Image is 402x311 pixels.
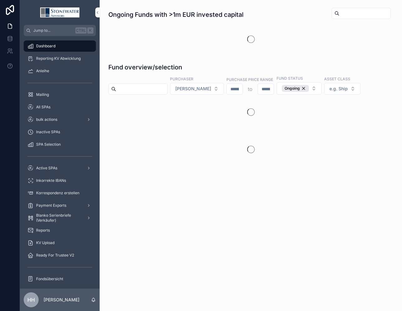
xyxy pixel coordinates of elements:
[36,92,49,97] span: Mailing
[24,212,96,224] a: Blanko Serienbriefe (Verkäufer)
[24,250,96,261] a: Ready For Trustee V2
[324,83,361,95] button: Select Button
[36,130,60,134] span: Inactive SPAs
[277,82,322,95] button: Select Button
[27,296,35,304] span: HH
[36,44,55,49] span: Dashboard
[24,139,96,150] a: SPA Selection
[36,117,57,122] span: bulk actions
[277,75,303,81] label: Fund Status
[36,240,54,245] span: KV Upload
[40,7,79,17] img: App logo
[36,203,66,208] span: Payment Exports
[36,228,50,233] span: Reports
[24,200,96,211] a: Payment Exports
[24,126,96,138] a: Inactive SPAs
[24,225,96,236] a: Reports
[24,237,96,248] a: KV Upload
[329,86,348,92] span: e.g. Ship
[36,105,50,110] span: All SPAs
[175,86,211,92] span: [PERSON_NAME]
[88,28,93,33] span: K
[24,273,96,285] a: Fondsübersicht
[36,276,63,281] span: Fondsübersicht
[20,36,100,289] div: scrollable content
[36,166,57,171] span: Active SPAs
[108,10,244,19] h1: Ongoing Funds with >1m EUR invested capital
[36,56,81,61] span: Reporting KV Abwicklung
[24,40,96,52] a: Dashboard
[24,175,96,186] a: Inkorrekte IBANs
[24,25,96,36] button: Jump to...CtrlK
[248,85,253,93] p: to
[24,89,96,100] a: Mailing
[36,68,49,73] span: Anleihe
[36,253,74,258] span: Ready For Trustee V2
[226,77,273,82] label: Purchase Price Range
[24,114,96,125] a: bulk actions
[282,85,309,92] div: Ongoing
[36,191,79,196] span: Korrespondenz erstellen
[24,163,96,174] a: Active SPAs
[24,101,96,113] a: All SPAs
[170,83,224,95] button: Select Button
[170,76,193,82] label: Purchaser
[33,28,73,33] span: Jump to...
[36,178,66,183] span: Inkorrekte IBANs
[282,85,309,92] button: Unselect ONGOING
[24,65,96,77] a: Anleihe
[36,142,61,147] span: SPA Selection
[44,297,79,303] p: [PERSON_NAME]
[36,213,82,223] span: Blanko Serienbriefe (Verkäufer)
[108,63,182,72] h1: Fund overview/selection
[24,187,96,199] a: Korrespondenz erstellen
[24,53,96,64] a: Reporting KV Abwicklung
[324,76,350,82] label: Asset class
[75,27,87,34] span: Ctrl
